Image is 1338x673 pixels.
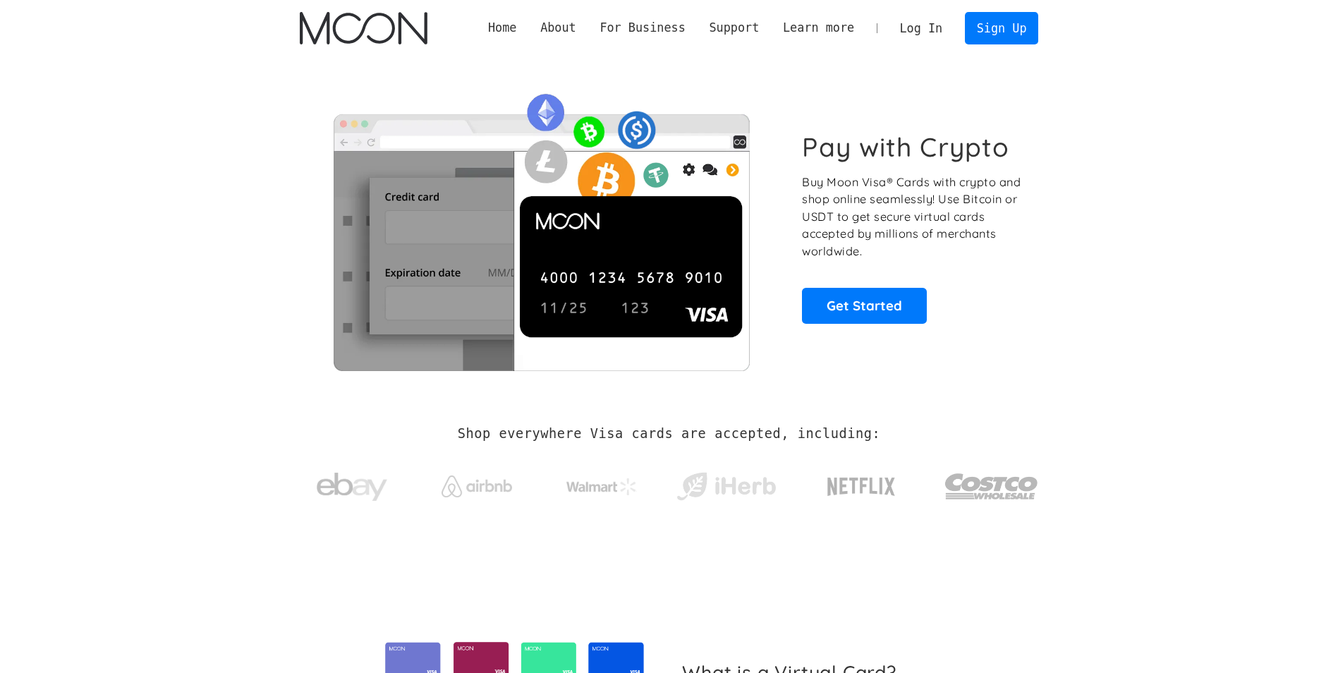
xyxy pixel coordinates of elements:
img: Costco [944,460,1039,513]
div: About [540,19,576,37]
a: Airbnb [424,461,529,504]
div: Learn more [783,19,854,37]
a: ebay [300,451,405,516]
a: Home [476,19,528,37]
a: Netflix [798,455,925,511]
a: Sign Up [965,12,1038,44]
a: Get Started [802,288,927,323]
div: For Business [600,19,685,37]
img: Moon Cards let you spend your crypto anywhere Visa is accepted. [300,84,783,370]
img: Airbnb [442,475,512,497]
div: Learn more [771,19,866,37]
a: home [300,12,427,44]
a: iHerb [674,454,779,512]
p: Buy Moon Visa® Cards with crypto and shop online seamlessly! Use Bitcoin or USDT to get secure vi... [802,174,1023,260]
div: About [528,19,588,37]
img: Moon Logo [300,12,427,44]
h1: Pay with Crypto [802,131,1009,163]
a: Walmart [549,464,654,502]
img: Walmart [566,478,637,495]
div: Support [698,19,771,37]
h2: Shop everywhere Visa cards are accepted, including: [458,426,880,442]
div: For Business [588,19,698,37]
a: Log In [888,13,954,44]
div: Support [709,19,759,37]
img: Netflix [826,469,896,504]
img: ebay [317,465,387,509]
a: Costco [944,446,1039,520]
img: iHerb [674,468,779,505]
